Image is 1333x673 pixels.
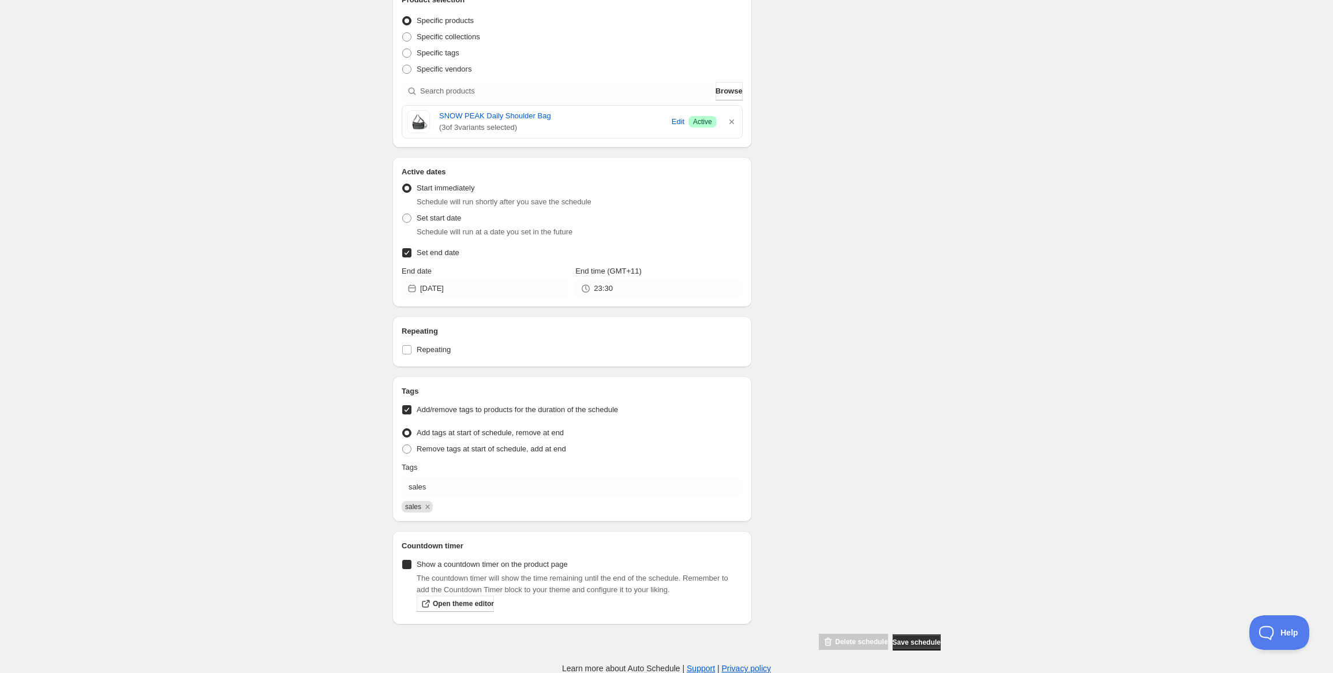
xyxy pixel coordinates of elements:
[407,110,430,133] img: SNOW PEAK Daily Shoulder Bag backpack Snow Peak Gray
[417,596,494,612] a: Open theme editor
[422,502,433,512] button: Remove sales
[716,85,743,97] span: Browse
[575,267,642,275] span: End time (GMT+11)
[722,664,772,673] a: Privacy policy
[1249,615,1310,650] iframe: Toggle Customer Support
[672,116,684,128] span: Edit
[687,664,715,673] a: Support
[693,117,712,126] span: Active
[402,540,743,552] h2: Countdown timer
[405,503,421,511] span: sales
[439,122,668,133] span: ( 3 of 3 variants selected)
[893,638,941,647] span: Save schedule
[402,326,743,337] h2: Repeating
[402,166,743,178] h2: Active dates
[417,65,471,73] span: Specific vendors
[417,227,572,236] span: Schedule will run at a date you set in the future
[417,560,568,569] span: Show a countdown timer on the product page
[417,248,459,257] span: Set end date
[670,113,686,131] button: Edit
[417,573,743,596] p: The countdown timer will show the time remaining until the end of the schedule. Remember to add t...
[402,386,743,397] h2: Tags
[417,214,461,222] span: Set start date
[439,110,668,122] a: SNOW PEAK Daily Shoulder Bag
[417,197,591,206] span: Schedule will run shortly after you save the schedule
[417,48,459,57] span: Specific tags
[417,32,480,41] span: Specific collections
[417,16,474,25] span: Specific products
[433,599,494,608] span: Open theme editor
[893,634,941,650] button: Save schedule
[417,345,451,354] span: Repeating
[417,405,618,414] span: Add/remove tags to products for the duration of the schedule
[420,82,713,100] input: Search products
[402,267,432,275] span: End date
[417,184,474,192] span: Start immediately
[716,82,743,100] button: Browse
[417,444,566,453] span: Remove tags at start of schedule, add at end
[402,462,417,473] p: Tags
[417,428,564,437] span: Add tags at start of schedule, remove at end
